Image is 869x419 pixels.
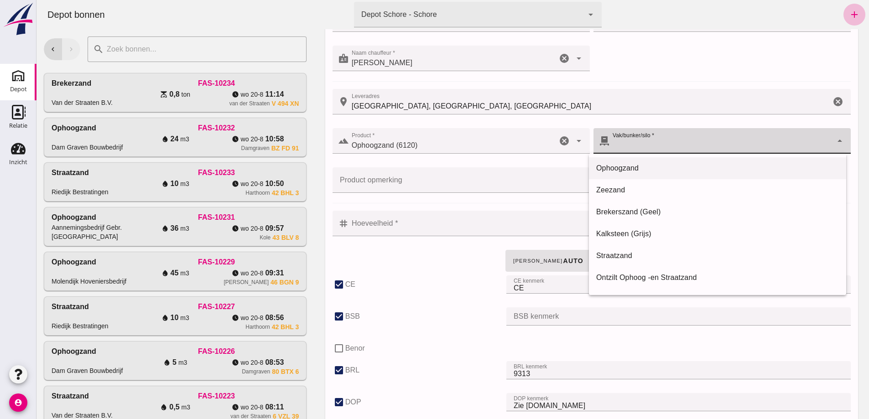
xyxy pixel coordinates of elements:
[209,323,233,331] div: Harthoorn
[235,368,262,375] div: 80 BTX 6
[98,123,263,134] div: FAS-10232
[302,53,312,64] i: badge
[134,178,142,189] span: 10
[15,391,52,402] div: Straatzand
[187,279,232,286] div: [PERSON_NAME]
[125,180,132,187] i: water_drop
[15,212,60,223] div: Ophoogzand
[204,179,227,188] span: wo 20-8
[15,301,52,312] div: Straatzand
[560,272,802,283] div: Ontzilt Ophoog -en Straatzand
[235,145,263,152] div: BZ FD 91
[560,294,802,305] div: Menggranulaat 0/31,5
[309,393,325,411] label: DOP
[309,361,323,379] label: BRL
[204,313,227,322] span: wo 20-8
[204,90,227,99] span: wo 20-8
[522,135,533,146] i: Wis Product *
[309,307,323,326] label: BSB
[537,135,548,146] i: Open
[229,312,247,323] span: 08:56
[229,134,247,145] span: 10:58
[562,135,573,146] i: pallet
[195,135,203,143] i: watch_later
[4,8,76,21] div: Depot bonnen
[195,269,203,277] i: watch_later
[125,269,132,277] i: water_drop
[235,323,263,331] div: 42 BHL 3
[133,89,143,100] span: 0,8
[145,403,154,412] span: m3
[204,358,227,367] span: wo 20-8
[15,257,60,268] div: Ophoogzand
[205,368,234,375] div: Damgraven
[15,78,55,89] div: Brekerzand
[7,296,270,336] a: StraatzandRiedijk BestratingenFAS-1022710m3wo 20-808:56Harthoorn42 BHL 3
[12,45,21,53] i: chevron_left
[560,250,802,261] div: Straatzand
[15,123,60,134] div: Ophoogzand
[15,98,76,107] div: Van der Straaten B.V.
[2,2,35,36] img: logo-small.a267ee39.svg
[134,312,142,323] span: 10
[134,134,142,145] span: 24
[235,189,263,197] div: 42 BHL 3
[7,252,270,291] a: OphoogzandMolendijk HoveniersbedrijfFAS-1022945m3wo 20-809:31[PERSON_NAME]46 BGN 9
[195,403,203,411] i: watch_later
[124,91,131,98] i: scale
[236,234,262,241] div: 43 BLV 8
[134,268,142,279] span: 45
[15,167,52,178] div: Straatzand
[9,123,27,129] div: Relatie
[9,159,27,165] div: Inzicht
[560,185,802,196] div: Zeezand
[325,9,401,20] div: Depot Schore - Schore
[144,179,152,188] span: m3
[234,279,262,286] div: 46 BGN 9
[10,86,27,92] div: Depot
[68,36,265,62] input: Zoek bonnen...
[7,341,270,380] a: OphoogzandDam Graven BouwbedrijfFAS-102265m3wo 20-808:53Damgraven80 BTX 6
[7,73,270,112] a: BrekerzandVan der Straaten B.V.FAS-102340,8tonwo 20-811:14van der StraatenV 494 XN
[125,135,132,143] i: water_drop
[195,359,203,366] i: watch_later
[15,321,72,331] div: Riedijk Bestratingen
[204,403,227,412] span: wo 20-8
[15,223,98,241] div: Aannemingsbedrijf Gebr. [GEOGRAPHIC_DATA]
[537,53,548,64] i: Open
[15,187,72,197] div: Riedijk Bestratingen
[309,339,328,357] label: Benor
[469,250,554,272] button: [PERSON_NAME]auto
[229,268,247,279] span: 09:31
[57,44,68,55] i: search
[144,313,152,322] span: m3
[229,357,247,368] span: 08:53
[522,53,533,64] i: Wis Naam chauffeur *
[98,212,263,223] div: FAS-10231
[136,357,140,368] span: 5
[560,228,802,239] div: Kalksteen (Grijs)
[98,346,263,357] div: FAS-10226
[229,402,247,413] span: 08:11
[15,277,90,286] div: Molendijk Hoveniersbedrijf
[98,78,263,89] div: FAS-10234
[15,346,60,357] div: Ophoogzand
[309,275,319,294] label: CE
[204,269,227,278] span: wo 20-8
[9,393,27,412] i: account_circle
[145,90,154,99] span: ton
[193,100,234,107] div: van der Straaten
[98,391,263,402] div: FAS-10223
[560,207,802,217] div: Brekerszand (Geel)
[144,134,152,144] span: m3
[204,134,227,144] span: wo 20-8
[125,314,132,321] i: water_drop
[812,9,823,20] i: add
[302,96,312,107] i: place
[229,223,247,234] span: 09:57
[205,145,233,152] div: Damgraven
[7,207,270,246] a: OphoogzandAannemingsbedrijf Gebr. [GEOGRAPHIC_DATA]FAS-1023136m3wo 20-809:57Kole43 BLV 8
[125,225,132,232] i: water_drop
[124,403,131,411] i: water_drop
[127,359,134,366] i: water_drop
